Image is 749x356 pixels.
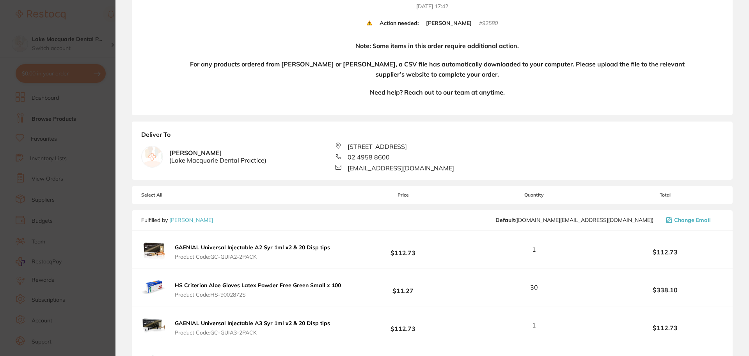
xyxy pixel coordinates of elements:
[461,192,607,198] span: Quantity
[141,192,219,198] span: Select All
[348,154,390,161] span: 02 4958 8600
[532,322,536,329] span: 1
[348,165,454,172] span: [EMAIL_ADDRESS][DOMAIN_NAME]
[530,284,538,291] span: 30
[607,192,723,198] span: Total
[186,59,688,79] h4: For any products ordered from [PERSON_NAME] or [PERSON_NAME], a CSV file has automatically downlo...
[141,237,166,262] img: ODEyeGlqOA
[141,131,723,143] b: Deliver To
[426,20,472,27] b: [PERSON_NAME]
[141,313,166,338] img: cmk1MDU4eg
[532,246,536,253] span: 1
[355,41,519,51] h4: Note: Some items in this order require additional action.
[479,20,498,27] small: # 92580
[142,146,163,167] img: empty.jpg
[674,217,711,223] span: Change Email
[370,88,505,98] h4: Need help? Reach out to our team at anytime.
[175,329,330,336] span: Product Code: GC-GUIA3-2PACK
[607,249,723,256] b: $112.73
[345,192,461,198] span: Price
[175,320,330,327] b: GAENIAL Universal Injectable A3 Syr 1ml x2 & 20 Disp tips
[172,282,343,298] button: HS Criterion Aloe Gloves Latex Powder Free Green Small x 100 Product Code:HS-9002872S
[495,216,515,224] b: Default
[607,286,723,293] b: $338.10
[169,149,266,164] b: [PERSON_NAME]
[172,244,332,260] button: GAENIAL Universal Injectable A2 Syr 1ml x2 & 20 Disp tips Product Code:GC-GUIA2-2PACK
[495,217,653,223] span: customer.care@henryschein.com.au
[175,254,330,260] span: Product Code: GC-GUIA2-2PACK
[175,244,330,251] b: GAENIAL Universal Injectable A2 Syr 1ml x2 & 20 Disp tips
[175,282,341,289] b: HS Criterion Aloe Gloves Latex Powder Free Green Small x 100
[172,320,332,336] button: GAENIAL Universal Injectable A3 Syr 1ml x2 & 20 Disp tips Product Code:GC-GUIA3-2PACK
[345,242,461,257] b: $112.73
[141,217,213,223] p: Fulfilled by
[345,318,461,333] b: $112.73
[175,292,341,298] span: Product Code: HS-9002872S
[416,3,448,11] time: [DATE] 17:42
[169,157,266,164] span: ( Lake Macquarie Dental Practice )
[169,216,213,224] a: [PERSON_NAME]
[380,20,419,27] b: Action needed:
[141,275,166,300] img: bjlxNjJ4Yw
[345,280,461,295] b: $11.27
[664,216,723,224] button: Change Email
[607,324,723,331] b: $112.73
